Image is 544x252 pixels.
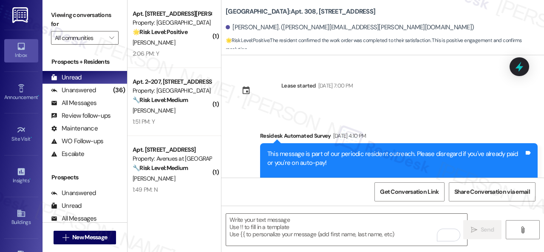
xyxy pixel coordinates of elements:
span: • [29,176,31,182]
div: Maintenance [51,124,98,133]
div: [DATE] 7:00 PM [316,81,353,90]
div: 2:06 PM: Y [133,50,159,57]
a: Buildings [4,206,38,229]
div: (36) [111,84,127,97]
i:  [109,34,114,41]
div: Property: Avenues at [GEOGRAPHIC_DATA] [133,154,211,163]
span: Share Conversation via email [454,187,530,196]
label: Viewing conversations for [51,8,119,31]
a: Site Visit • [4,123,38,146]
div: [PERSON_NAME]. ([PERSON_NAME][EMAIL_ADDRESS][PERSON_NAME][DOMAIN_NAME]) [226,23,474,32]
div: 1:51 PM: Y [133,118,155,125]
img: ResiDesk Logo [12,7,30,23]
div: Property: [GEOGRAPHIC_DATA] [133,18,211,27]
div: Review follow-ups [51,111,110,120]
div: Prospects + Residents [42,57,127,66]
input: All communities [55,31,105,45]
div: Unanswered [51,86,96,95]
div: Apt. 2~207, [STREET_ADDRESS][US_STATE] [133,77,211,86]
strong: 🌟 Risk Level: Positive [226,37,269,44]
a: Insights • [4,164,38,187]
button: Get Conversation Link [374,182,444,201]
span: Send [481,225,494,234]
textarea: To enrich screen reader interactions, please activate Accessibility in Grammarly extension settings [226,214,467,246]
div: Prospects [42,173,127,182]
div: 1:49 PM: N [133,186,158,193]
strong: 🔧 Risk Level: Medium [133,164,188,172]
span: : The resident confirmed the work order was completed to their satisfaction. This is positive eng... [226,36,544,54]
span: [PERSON_NAME] [133,107,175,114]
div: Apt. [STREET_ADDRESS] [133,145,211,154]
div: Escalate [51,150,84,159]
button: Send [463,220,501,239]
span: [PERSON_NAME] [133,175,175,182]
div: Apt. [STREET_ADDRESS][PERSON_NAME] [133,9,211,18]
span: New Message [72,233,107,242]
i:  [519,227,526,233]
div: All Messages [51,214,96,223]
div: All Messages [51,99,96,108]
div: Unread [51,201,82,210]
div: Residesk Automated Survey [260,131,538,143]
strong: 🔧 Risk Level: Medium [133,96,188,104]
div: Lease started [281,81,316,90]
i:  [471,227,477,233]
span: • [31,135,32,141]
i:  [62,234,69,241]
div: WO Follow-ups [51,137,103,146]
span: • [38,93,39,99]
a: Inbox [4,39,38,62]
strong: 🌟 Risk Level: Positive [133,28,187,36]
div: This message is part of our periodic resident outreach. Please disregard if you've already paid o... [267,150,524,204]
div: [DATE] 4:10 PM [331,131,366,140]
button: New Message [54,231,116,244]
b: [GEOGRAPHIC_DATA]: Apt. 308, [STREET_ADDRESS] [226,7,375,16]
div: Unanswered [51,189,96,198]
span: [PERSON_NAME] [133,39,175,46]
div: Unread [51,73,82,82]
button: Share Conversation via email [449,182,535,201]
div: Property: [GEOGRAPHIC_DATA] [133,86,211,95]
span: Get Conversation Link [380,187,439,196]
